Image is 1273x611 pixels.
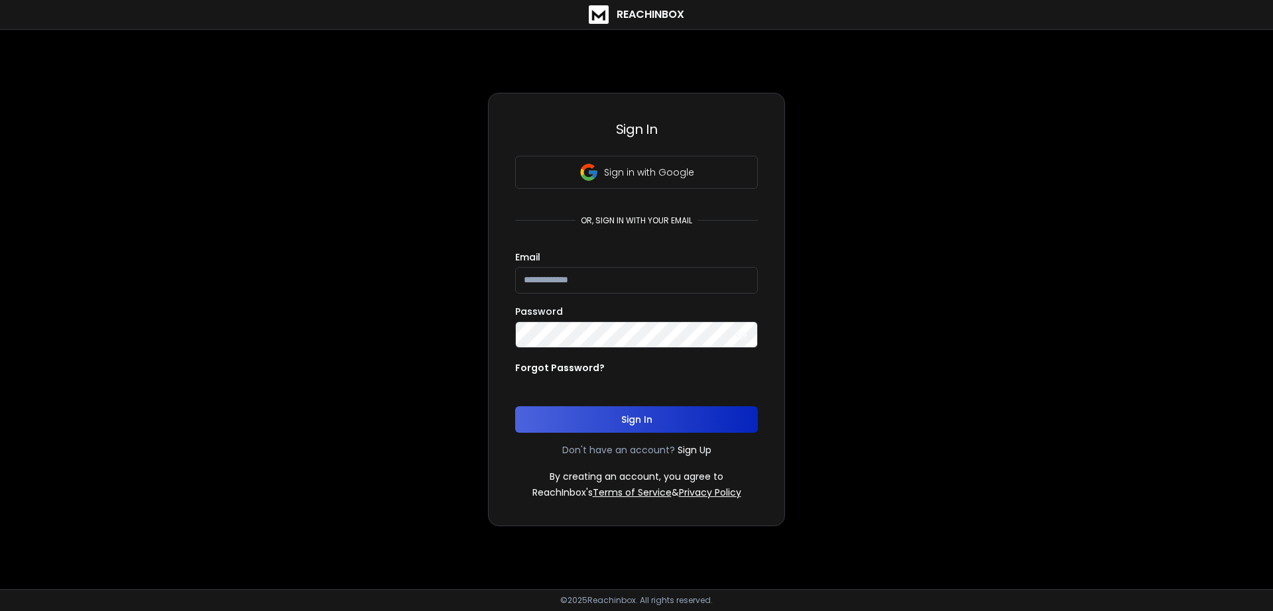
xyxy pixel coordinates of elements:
[617,7,684,23] h1: ReachInbox
[679,486,741,499] a: Privacy Policy
[589,5,684,24] a: ReachInbox
[515,406,758,433] button: Sign In
[515,120,758,139] h3: Sign In
[576,215,697,226] p: or, sign in with your email
[532,486,741,499] p: ReachInbox's &
[515,252,540,262] label: Email
[550,470,723,483] p: By creating an account, you agree to
[589,5,609,24] img: logo
[678,443,711,457] a: Sign Up
[515,307,563,316] label: Password
[604,166,694,179] p: Sign in with Google
[515,156,758,189] button: Sign in with Google
[562,443,675,457] p: Don't have an account?
[560,595,713,606] p: © 2025 Reachinbox. All rights reserved.
[515,361,605,374] p: Forgot Password?
[593,486,672,499] a: Terms of Service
